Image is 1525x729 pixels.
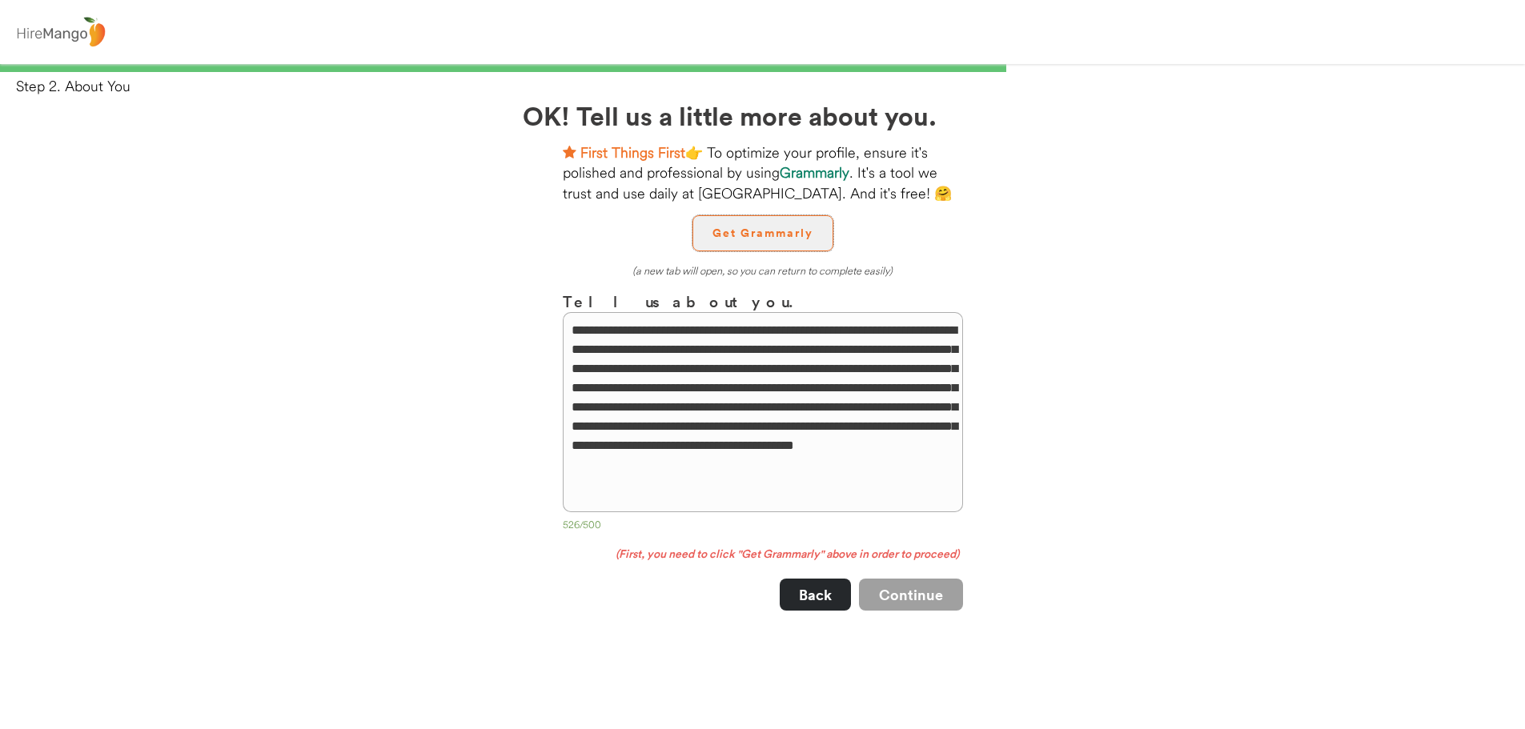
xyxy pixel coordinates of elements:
[563,290,963,313] h3: Tell us about you.
[563,142,963,203] div: 👉 To optimize your profile, ensure it's polished and professional by using . It's a tool we trust...
[563,547,963,563] div: (First, you need to click "Get Grammarly" above in order to proceed)
[780,163,849,182] strong: Grammarly
[632,264,893,277] em: (a new tab will open, so you can return to complete easily)
[692,215,833,251] button: Get Grammarly
[523,96,1003,134] h2: OK! Tell us a little more about you.
[12,14,110,51] img: logo%20-%20hiremango%20gray.png
[859,579,963,611] button: Continue
[16,76,1525,96] div: Step 2. About You
[580,143,685,162] strong: First Things First
[3,64,1522,72] div: 66%
[563,519,963,535] div: 526/500
[780,579,851,611] button: Back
